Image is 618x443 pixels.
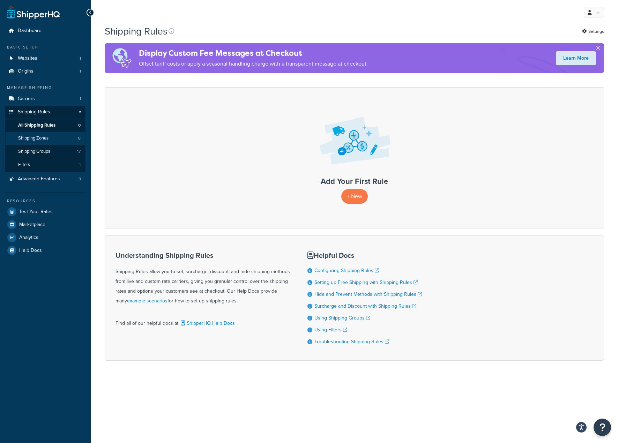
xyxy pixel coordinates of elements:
[19,248,42,254] span: Help Docs
[5,218,85,231] a: Marketplace
[5,158,85,171] a: Filters 1
[5,85,85,91] div: Manage Shipping
[18,149,50,155] span: Shipping Groups
[19,222,45,228] span: Marketplace
[314,279,418,286] a: Setting up Free Shipping with Shipping Rules
[5,173,85,186] a: Advanced Features 0
[5,145,85,158] a: Shipping Groups 17
[179,320,235,327] a: ShipperHQ Help Docs
[5,132,85,145] li: Shipping Zones
[5,92,85,105] a: Carriers 1
[5,132,85,145] a: Shipping Zones 8
[5,198,85,204] div: Resources
[78,135,81,141] span: 8
[105,43,139,73] img: duties-banner-06bc72dcb5fe05cb3f9472aba00be2ae8eb53ab6f0d8bb03d382ba314ac3c341.png
[5,92,85,105] li: Carriers
[116,251,290,259] h3: Understanding Shipping Rules
[5,231,85,244] a: Analytics
[18,109,50,115] span: Shipping Rules
[5,173,85,186] li: Advanced Features
[5,52,85,65] li: Websites
[5,44,85,50] div: Basic Setup
[582,27,604,36] a: Settings
[5,119,85,132] li: All Shipping Rules
[5,158,85,171] li: Filters
[7,5,60,19] a: ShipperHQ Home
[79,162,81,168] span: 1
[78,122,81,128] span: 0
[5,205,85,218] a: Test Your Rates
[18,28,42,34] span: Dashboard
[5,244,85,257] a: Help Docs
[5,106,85,119] a: Shipping Rules
[105,24,167,38] h1: Shipping Rules
[341,189,368,203] p: + New
[139,59,368,69] p: Offset tariff costs or apply a seasonal handling charge with a transparent message at checkout.
[116,251,290,306] div: Shipping Rules allow you to set, surcharge, discount, and hide shipping methods from live and cus...
[18,122,55,128] span: All Shipping Rules
[5,24,85,37] a: Dashboard
[594,419,611,436] button: Open Resource Center
[5,106,85,172] li: Shipping Rules
[18,176,60,182] span: Advanced Features
[77,149,81,155] span: 17
[314,302,416,310] a: Surcharge and Discount with Shipping Rules
[18,55,37,61] span: Websites
[18,162,30,168] span: Filters
[18,96,35,102] span: Carriers
[314,338,389,345] a: Troubleshooting Shipping Rules
[116,313,290,328] div: Find all of our helpful docs at:
[5,65,85,78] li: Origins
[314,291,422,298] a: Hide and Prevent Methods with Shipping Rules
[112,177,597,186] h3: Add Your First Rule
[19,235,38,241] span: Analytics
[139,47,368,59] h4: Display Custom Fee Messages at Checkout
[127,297,167,305] a: example scenarios
[79,176,81,182] span: 0
[314,267,379,274] a: Configuring Shipping Rules
[18,135,49,141] span: Shipping Zones
[314,326,347,333] a: Using Filters
[556,51,596,65] a: Learn More
[80,96,81,102] span: 1
[5,145,85,158] li: Shipping Groups
[314,314,370,322] a: Using Shipping Groups
[5,119,85,132] a: All Shipping Rules 0
[5,52,85,65] a: Websites 1
[307,251,422,259] h3: Helpful Docs
[18,68,33,74] span: Origins
[5,65,85,78] a: Origins 1
[19,209,53,215] span: Test Your Rates
[80,55,81,61] span: 1
[80,68,81,74] span: 1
